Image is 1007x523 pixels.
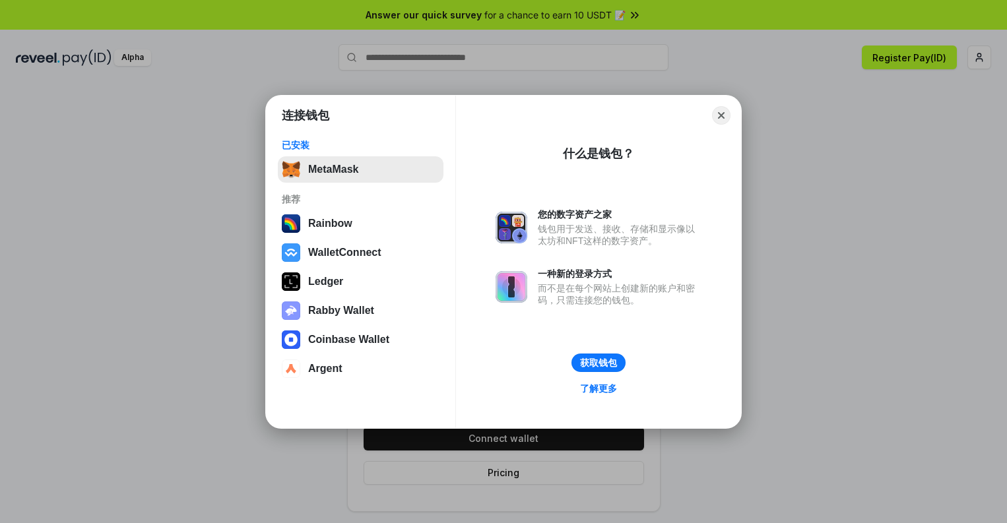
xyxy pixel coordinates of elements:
a: 了解更多 [572,380,625,397]
button: Argent [278,355,443,382]
h1: 连接钱包 [282,108,329,123]
div: 已安装 [282,139,439,151]
div: Argent [308,363,342,375]
div: 什么是钱包？ [563,146,634,162]
button: Close [712,106,731,125]
img: svg+xml,%3Csvg%20width%3D%2228%22%20height%3D%2228%22%20viewBox%3D%220%200%2028%2028%22%20fill%3D... [282,330,300,349]
div: 获取钱包 [580,357,617,369]
div: 推荐 [282,193,439,205]
div: 而不是在每个网站上创建新的账户和密码，只需连接您的钱包。 [538,282,701,306]
img: svg+xml,%3Csvg%20xmlns%3D%22http%3A%2F%2Fwww.w3.org%2F2000%2Fsvg%22%20fill%3D%22none%22%20viewBox... [496,212,527,243]
button: WalletConnect [278,239,443,266]
div: Rainbow [308,218,352,230]
button: MetaMask [278,156,443,183]
div: 钱包用于发送、接收、存储和显示像以太坊和NFT这样的数字资产。 [538,223,701,247]
div: Rabby Wallet [308,305,374,317]
img: svg+xml,%3Csvg%20width%3D%2228%22%20height%3D%2228%22%20viewBox%3D%220%200%2028%2028%22%20fill%3D... [282,243,300,262]
img: svg+xml,%3Csvg%20xmlns%3D%22http%3A%2F%2Fwww.w3.org%2F2000%2Fsvg%22%20fill%3D%22none%22%20viewBox... [282,301,300,320]
button: 获取钱包 [571,354,626,372]
div: WalletConnect [308,247,381,259]
button: Rainbow [278,210,443,237]
button: Ledger [278,268,443,295]
img: svg+xml,%3Csvg%20fill%3D%22none%22%20height%3D%2233%22%20viewBox%3D%220%200%2035%2033%22%20width%... [282,160,300,179]
img: svg+xml,%3Csvg%20width%3D%22120%22%20height%3D%22120%22%20viewBox%3D%220%200%20120%20120%22%20fil... [282,214,300,233]
button: Coinbase Wallet [278,326,443,353]
div: 您的数字资产之家 [538,208,701,220]
img: svg+xml,%3Csvg%20width%3D%2228%22%20height%3D%2228%22%20viewBox%3D%220%200%2028%2028%22%20fill%3D... [282,359,300,378]
img: svg+xml,%3Csvg%20xmlns%3D%22http%3A%2F%2Fwww.w3.org%2F2000%2Fsvg%22%20fill%3D%22none%22%20viewBox... [496,271,527,303]
div: Ledger [308,276,343,288]
img: svg+xml,%3Csvg%20xmlns%3D%22http%3A%2F%2Fwww.w3.org%2F2000%2Fsvg%22%20width%3D%2228%22%20height%3... [282,272,300,291]
div: MetaMask [308,164,358,175]
div: 了解更多 [580,383,617,394]
button: Rabby Wallet [278,297,443,324]
div: Coinbase Wallet [308,334,389,346]
div: 一种新的登录方式 [538,268,701,280]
